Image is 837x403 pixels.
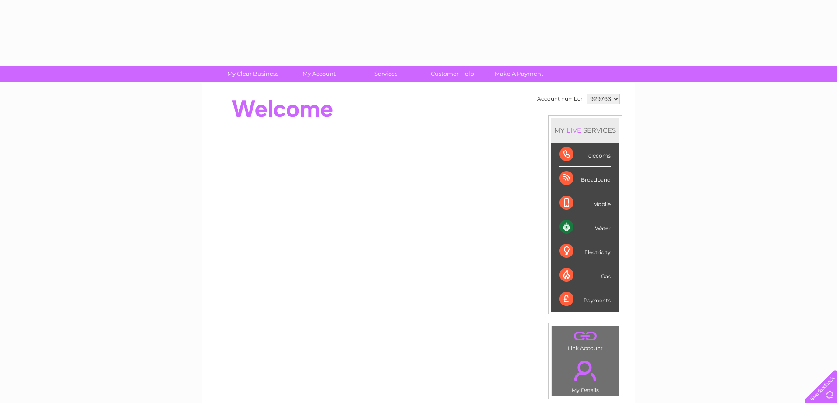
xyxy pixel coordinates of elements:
[559,239,611,263] div: Electricity
[217,66,289,82] a: My Clear Business
[483,66,555,82] a: Make A Payment
[416,66,489,82] a: Customer Help
[559,191,611,215] div: Mobile
[565,126,583,134] div: LIVE
[551,118,619,143] div: MY SERVICES
[551,326,619,354] td: Link Account
[551,353,619,396] td: My Details
[559,263,611,287] div: Gas
[559,287,611,311] div: Payments
[283,66,355,82] a: My Account
[554,355,616,386] a: .
[559,143,611,167] div: Telecoms
[559,215,611,239] div: Water
[554,329,616,344] a: .
[350,66,422,82] a: Services
[535,91,585,106] td: Account number
[559,167,611,191] div: Broadband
